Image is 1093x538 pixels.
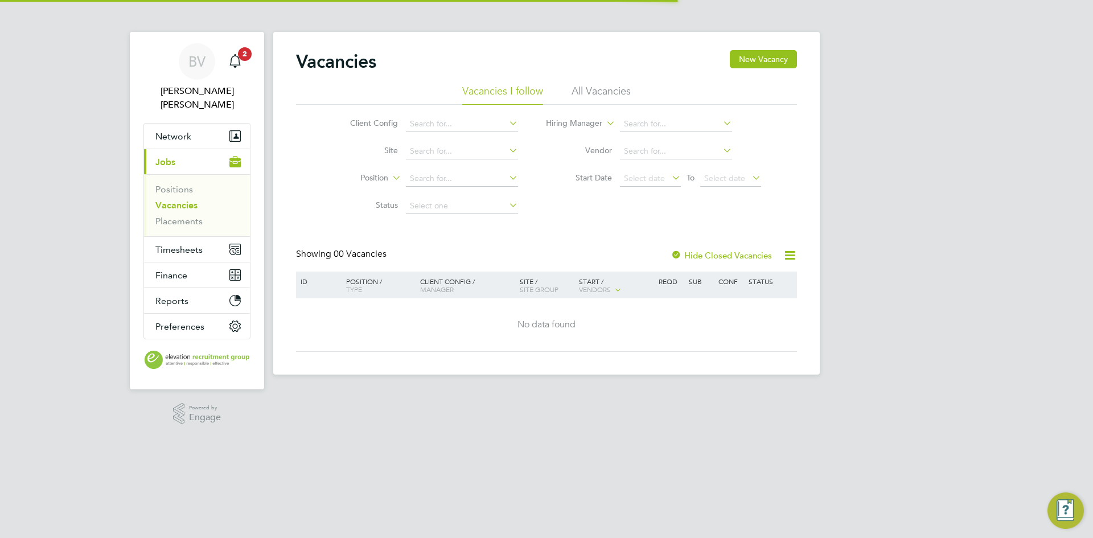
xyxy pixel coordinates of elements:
[546,173,612,183] label: Start Date
[576,272,656,300] div: Start /
[224,43,246,80] a: 2
[346,285,362,294] span: Type
[671,250,772,261] label: Hide Closed Vacancies
[143,84,250,112] span: Bethany Louise Vaines
[420,285,454,294] span: Manager
[620,143,732,159] input: Search for...
[155,295,188,306] span: Reports
[546,145,612,155] label: Vendor
[155,270,187,281] span: Finance
[155,216,203,227] a: Placements
[144,124,250,149] button: Network
[155,200,198,211] a: Vacancies
[155,244,203,255] span: Timesheets
[624,173,665,183] span: Select date
[189,403,221,413] span: Powered by
[406,171,518,187] input: Search for...
[144,237,250,262] button: Timesheets
[144,174,250,236] div: Jobs
[144,314,250,339] button: Preferences
[298,319,795,331] div: No data found
[332,118,398,128] label: Client Config
[155,157,175,167] span: Jobs
[130,32,264,389] nav: Main navigation
[572,84,631,105] li: All Vacancies
[683,170,698,185] span: To
[406,116,518,132] input: Search for...
[406,143,518,159] input: Search for...
[155,184,193,195] a: Positions
[537,118,602,129] label: Hiring Manager
[188,54,206,69] span: BV
[746,272,795,291] div: Status
[143,43,250,112] a: BV[PERSON_NAME] [PERSON_NAME]
[704,173,745,183] span: Select date
[332,145,398,155] label: Site
[298,272,338,291] div: ID
[620,116,732,132] input: Search for...
[155,131,191,142] span: Network
[334,248,387,260] span: 00 Vacancies
[579,285,611,294] span: Vendors
[517,272,577,299] div: Site /
[656,272,685,291] div: Reqd
[144,262,250,288] button: Finance
[296,248,389,260] div: Showing
[143,351,250,369] a: Go to home page
[296,50,376,73] h2: Vacancies
[1047,492,1084,529] button: Engage Resource Center
[716,272,745,291] div: Conf
[173,403,221,425] a: Powered byEngage
[144,288,250,313] button: Reports
[686,272,716,291] div: Sub
[332,200,398,210] label: Status
[145,351,249,369] img: elevationrecruitmentgroup-logo-retina.png
[406,198,518,214] input: Select one
[338,272,417,299] div: Position /
[462,84,543,105] li: Vacancies I follow
[155,321,204,332] span: Preferences
[730,50,797,68] button: New Vacancy
[238,47,252,61] span: 2
[520,285,558,294] span: Site Group
[323,173,388,184] label: Position
[417,272,517,299] div: Client Config /
[189,413,221,422] span: Engage
[144,149,250,174] button: Jobs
